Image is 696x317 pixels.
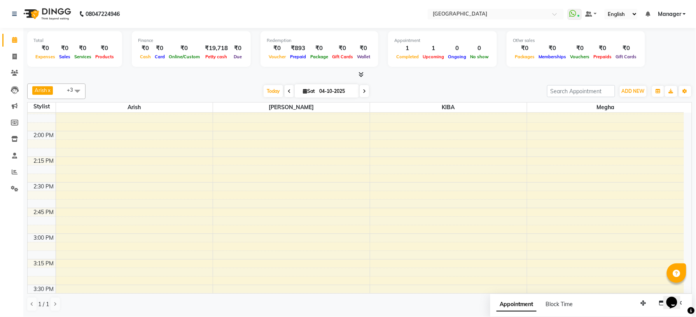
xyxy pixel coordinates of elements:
iframe: chat widget [663,286,688,309]
div: ₹0 [537,44,568,53]
span: megha [527,103,684,112]
span: Package [308,54,330,59]
span: Packages [513,54,537,59]
div: 3:15 PM [32,260,56,268]
span: [PERSON_NAME] [213,103,370,112]
span: No show [468,54,491,59]
span: Prepaids [592,54,614,59]
div: ₹0 [267,44,288,53]
b: 08047224946 [86,3,120,25]
div: 0 [446,44,468,53]
div: ₹0 [614,44,639,53]
div: ₹0 [93,44,116,53]
div: ₹0 [167,44,202,53]
div: 1 [421,44,446,53]
span: Expenses [33,54,57,59]
div: ₹0 [308,44,330,53]
span: Gift Cards [330,54,355,59]
span: ADD NEW [622,88,645,94]
button: ADD NEW [620,86,647,97]
span: Ongoing [446,54,468,59]
div: Finance [138,37,245,44]
span: Today [264,85,283,97]
a: x [47,87,51,93]
span: Arish [35,87,47,93]
span: Card [153,54,167,59]
input: 2025-10-04 [317,85,356,97]
span: Services [72,54,93,59]
span: KIBA [370,103,527,112]
span: Completed [394,54,421,59]
div: Other sales [513,37,639,44]
div: 2:45 PM [32,208,56,216]
div: ₹0 [57,44,72,53]
div: 3:00 PM [32,234,56,242]
span: Cash [138,54,153,59]
span: Products [93,54,116,59]
span: Petty cash [204,54,229,59]
div: ₹0 [72,44,93,53]
div: ₹0 [592,44,614,53]
div: 0 [468,44,491,53]
span: Online/Custom [167,54,202,59]
div: ₹893 [288,44,308,53]
span: Gift Cards [614,54,639,59]
div: ₹0 [330,44,355,53]
span: Due [232,54,244,59]
span: Memberships [537,54,568,59]
span: Appointment [497,298,537,312]
span: Block Time [546,301,573,308]
div: ₹19,718 [202,44,231,53]
div: 2:15 PM [32,157,56,165]
div: ₹0 [231,44,245,53]
span: Vouchers [568,54,592,59]
span: Manager [658,10,681,18]
div: ₹0 [513,44,537,53]
span: Wallet [355,54,372,59]
div: ₹0 [568,44,592,53]
div: Redemption [267,37,372,44]
div: ₹0 [153,44,167,53]
span: Prepaid [288,54,308,59]
div: ₹0 [33,44,57,53]
div: 1 [394,44,421,53]
span: Voucher [267,54,288,59]
div: ₹0 [138,44,153,53]
span: Arish [56,103,213,112]
div: ₹0 [355,44,372,53]
span: Sales [57,54,72,59]
div: Total [33,37,116,44]
span: Sat [301,88,317,94]
span: +3 [67,87,79,93]
span: 1 / 1 [38,300,49,308]
div: Stylist [28,103,56,111]
input: Search Appointment [547,85,615,97]
div: 3:30 PM [32,285,56,293]
div: Appointment [394,37,491,44]
div: 2:30 PM [32,183,56,191]
div: 2:00 PM [32,131,56,139]
span: Upcoming [421,54,446,59]
img: logo [20,3,73,25]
